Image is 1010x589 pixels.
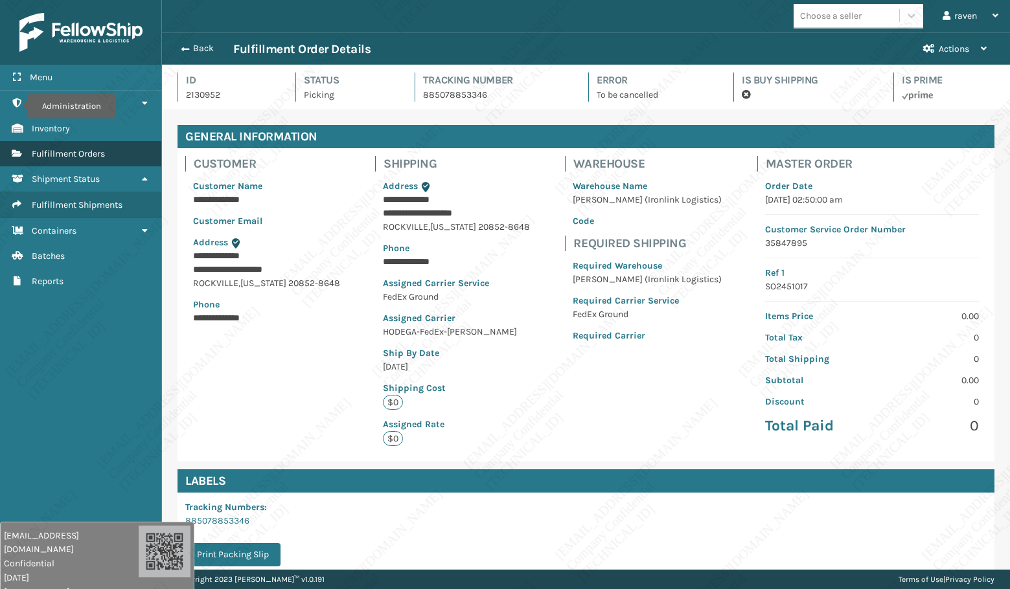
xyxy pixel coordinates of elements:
[428,221,430,232] span: ,
[478,221,530,232] span: 20852-8648
[765,373,864,387] p: Subtotal
[383,417,530,431] p: Assigned Rate
[899,575,943,584] a: Terms of Use
[383,221,428,232] span: ROCKVILLE
[178,469,994,493] h4: Labels
[765,266,979,280] p: Ref 1
[765,223,979,236] p: Customer Service Order Number
[186,88,272,102] p: 2130952
[32,123,70,134] span: Inventory
[193,179,340,193] p: Customer Name
[742,72,870,88] h4: Is Buy Shipping
[880,416,979,436] p: 0
[573,179,722,193] p: Warehouse Name
[765,179,979,193] p: Order Date
[423,72,565,88] h4: Tracking Number
[304,88,391,102] p: Picking
[32,173,100,184] span: Shipment Status
[573,294,722,307] p: Required Carrier Service
[185,543,281,566] button: Print Packing Slip
[178,125,994,148] h4: General Information
[880,331,979,344] p: 0
[383,395,403,410] p: $0
[383,276,530,290] p: Assigned Carrier Service
[4,557,139,570] span: Confidential
[765,236,979,250] p: 35847895
[383,381,530,395] p: Shipping Cost
[383,290,530,304] p: FedEx Ground
[880,352,979,366] p: 0
[573,272,722,286] p: [PERSON_NAME] (Ironlink Logistics)
[233,41,371,57] h3: Fulfillment Order Details
[573,259,722,272] p: Required Warehouse
[185,515,249,526] a: 885078853346
[240,278,286,289] span: [US_STATE]
[765,352,864,366] p: Total Shipping
[4,571,139,584] span: [DATE]
[193,298,340,311] p: Phone
[193,214,340,228] p: Customer Email
[32,199,122,210] span: Fulfillment Shipments
[880,395,979,408] p: 0
[880,309,979,323] p: 0.00
[32,250,65,261] span: Batches
[765,193,979,206] p: [DATE] 02:50:00 am
[573,193,722,206] p: [PERSON_NAME] (Ironlink Logistics)
[19,13,143,52] img: logo
[765,416,864,436] p: Total Paid
[193,278,238,289] span: ROCKVILLE
[383,311,530,325] p: Assigned Carrier
[288,278,340,289] span: 20852-8648
[902,72,994,88] h4: Is Prime
[32,98,93,109] span: Administration
[383,360,530,373] p: [DATE]
[573,236,729,251] h4: Required Shipping
[430,221,476,232] span: [US_STATE]
[174,43,233,54] button: Back
[383,346,530,360] p: Ship By Date
[912,33,998,65] button: Actions
[573,156,729,172] h4: Warehouse
[194,156,348,172] h4: Customer
[383,241,530,255] p: Phone
[383,431,403,446] p: $0
[32,148,105,159] span: Fulfillment Orders
[573,307,722,321] p: FedEx Ground
[186,72,272,88] h4: Id
[899,570,994,589] div: |
[800,9,862,23] div: Choose a seller
[185,502,267,513] span: Tracking Numbers :
[4,529,139,556] span: [EMAIL_ADDRESS][DOMAIN_NAME]
[880,373,979,387] p: 0.00
[765,280,979,293] p: SO2451017
[573,214,722,228] p: Code
[32,225,76,236] span: Containers
[384,156,538,172] h4: Shipping
[939,43,969,54] span: Actions
[193,237,228,248] span: Address
[32,276,63,287] span: Reports
[383,181,418,192] span: Address
[304,72,391,88] h4: Status
[178,570,325,589] p: Copyright 2023 [PERSON_NAME]™ v 1.0.191
[573,329,722,342] p: Required Carrier
[383,325,530,339] p: HODEGA-FedEx-[PERSON_NAME]
[765,395,864,408] p: Discount
[423,88,565,102] p: 885078853346
[765,309,864,323] p: Items Price
[30,72,52,83] span: Menu
[597,72,710,88] h4: Error
[766,156,987,172] h4: Master Order
[238,278,240,289] span: ,
[765,331,864,344] p: Total Tax
[597,88,710,102] p: To be cancelled
[945,575,994,584] a: Privacy Policy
